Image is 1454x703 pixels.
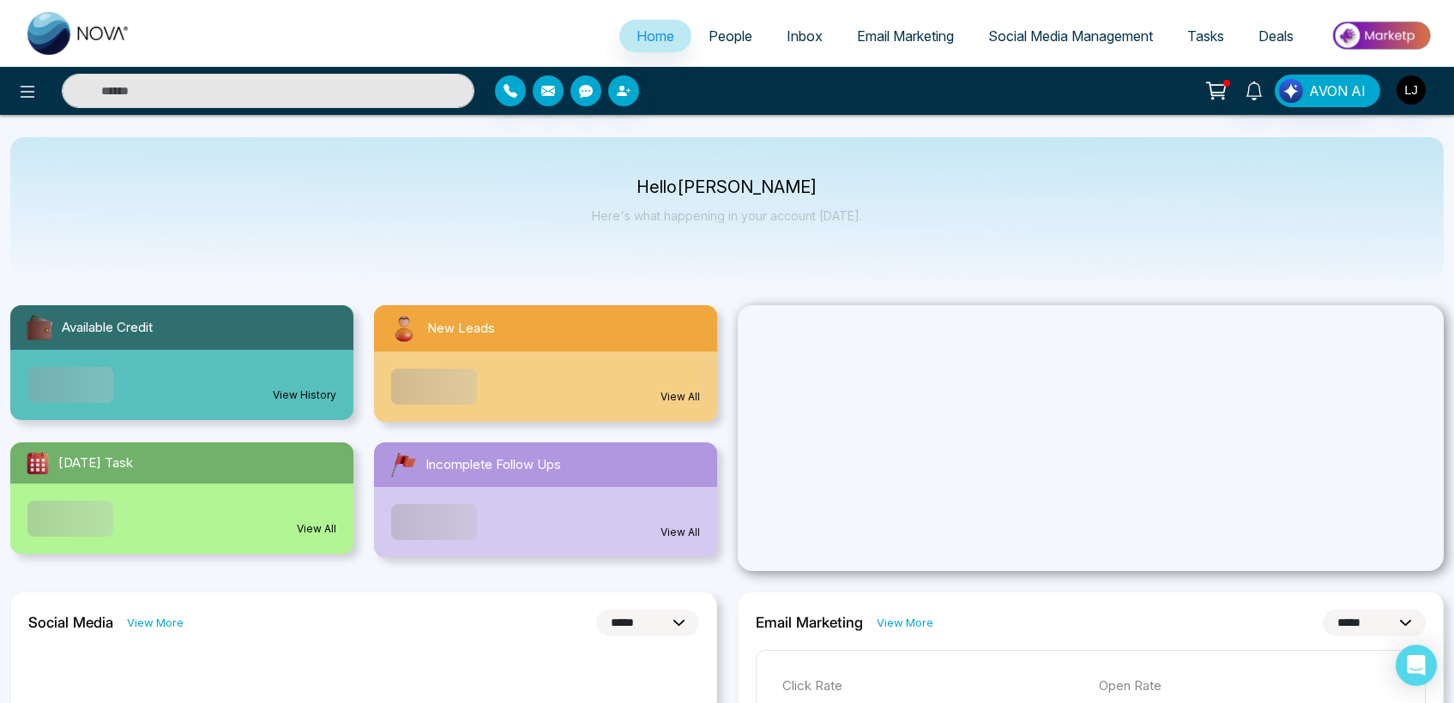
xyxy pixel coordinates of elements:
[24,449,51,477] img: todayTask.svg
[971,20,1170,52] a: Social Media Management
[388,449,419,480] img: followUps.svg
[62,318,153,338] span: Available Credit
[58,454,133,473] span: [DATE] Task
[425,455,561,475] span: Incomplete Follow Ups
[769,20,840,52] a: Inbox
[1170,20,1241,52] a: Tasks
[592,208,862,223] p: Here's what happening in your account [DATE].
[364,305,727,422] a: New LeadsView All
[388,312,420,345] img: newLeads.svg
[857,27,954,45] span: Email Marketing
[1397,75,1426,105] img: User Avatar
[661,525,700,540] a: View All
[1396,645,1437,686] div: Open Intercom Messenger
[27,12,130,55] img: Nova CRM Logo
[988,27,1153,45] span: Social Media Management
[364,442,727,557] a: Incomplete Follow UpsView All
[1258,27,1294,45] span: Deals
[1275,75,1380,107] button: AVON AI
[756,614,863,631] h2: Email Marketing
[1241,20,1311,52] a: Deals
[1319,16,1444,55] img: Market-place.gif
[297,521,336,537] a: View All
[273,388,336,403] a: View History
[709,27,752,45] span: People
[782,676,1083,696] p: Click Rate
[661,389,700,405] a: View All
[427,319,495,339] span: New Leads
[840,20,971,52] a: Email Marketing
[787,27,823,45] span: Inbox
[28,614,113,631] h2: Social Media
[127,615,184,631] a: View More
[1309,81,1366,101] span: AVON AI
[1279,79,1303,103] img: Lead Flow
[1187,27,1224,45] span: Tasks
[637,27,674,45] span: Home
[24,312,55,343] img: availableCredit.svg
[877,615,933,631] a: View More
[1099,676,1399,696] p: Open Rate
[592,180,862,195] p: Hello [PERSON_NAME]
[691,20,769,52] a: People
[619,20,691,52] a: Home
